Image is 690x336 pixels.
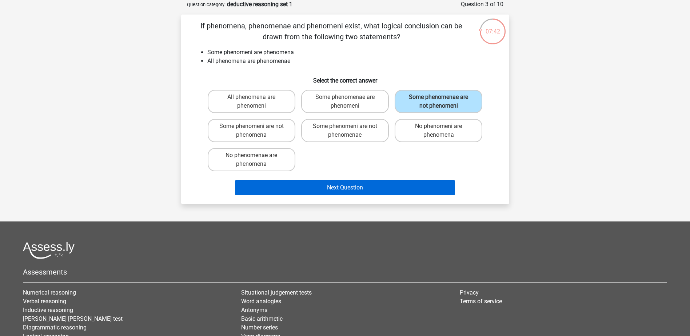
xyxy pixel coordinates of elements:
[23,298,66,305] a: Verbal reasoning
[23,242,75,259] img: Assessly logo
[395,90,482,113] label: Some phenomenae are not phenomeni
[241,289,312,296] a: Situational judgement tests
[301,90,389,113] label: Some phenomenae are phenomeni
[23,289,76,296] a: Numerical reasoning
[207,57,498,65] li: All phenomena are phenomenae
[187,2,226,7] small: Question category:
[460,289,479,296] a: Privacy
[241,298,281,305] a: Word analogies
[227,1,292,8] strong: deductive reasoning set 1
[193,71,498,84] h6: Select the correct answer
[460,298,502,305] a: Terms of service
[193,20,470,42] p: If phenomena, phenomenae and phenomeni exist, what logical conclusion can be drawn from the follo...
[23,268,667,276] h5: Assessments
[208,90,295,113] label: All phenomena are phenomeni
[23,324,87,331] a: Diagrammatic reasoning
[301,119,389,142] label: Some phenomeni are not phenomenae
[207,48,498,57] li: Some phenomeni are phenomena
[235,180,455,195] button: Next Question
[23,307,73,313] a: Inductive reasoning
[479,18,506,36] div: 07:42
[241,307,267,313] a: Antonyms
[241,324,278,331] a: Number series
[241,315,283,322] a: Basic arithmetic
[395,119,482,142] label: No phenomeni are phenomena
[208,148,295,171] label: No phenomenae are phenomena
[23,315,123,322] a: [PERSON_NAME] [PERSON_NAME] test
[208,119,295,142] label: Some phenomeni are not phenomena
